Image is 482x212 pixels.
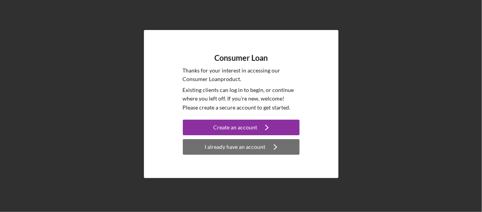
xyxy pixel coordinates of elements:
[205,139,266,155] div: I already have an account
[183,120,300,137] a: Create an account
[213,120,257,135] div: Create an account
[214,53,268,62] h4: Consumer Loan
[183,139,300,155] button: I already have an account
[183,86,300,112] p: Existing clients can log in to begin, or continue where you left off. If you're new, welcome! Ple...
[183,120,300,135] button: Create an account
[183,66,300,84] p: Thanks for your interest in accessing our Consumer Loan product.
